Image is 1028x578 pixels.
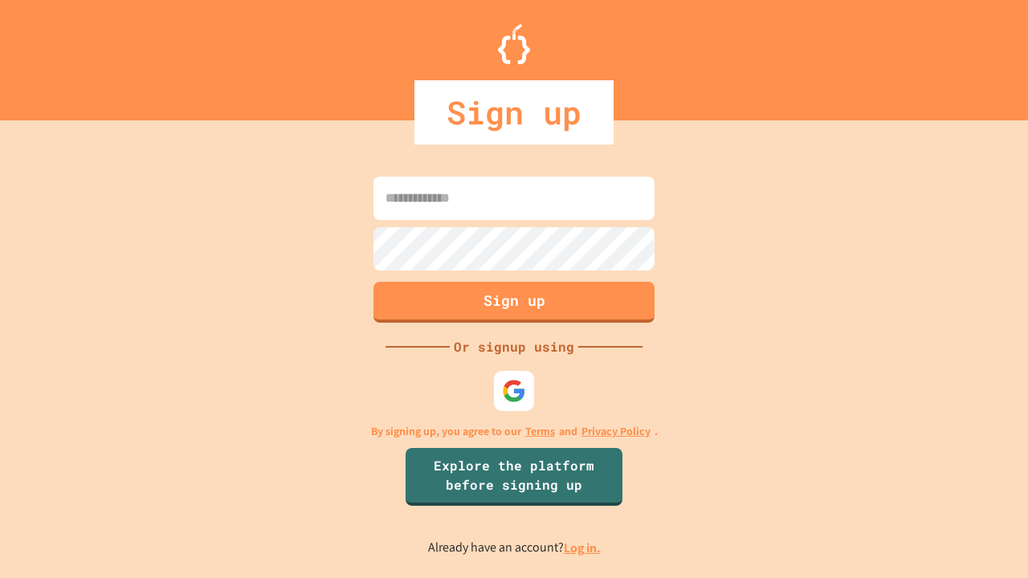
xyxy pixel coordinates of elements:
[428,538,601,558] p: Already have an account?
[371,423,658,440] p: By signing up, you agree to our and .
[450,337,578,356] div: Or signup using
[406,448,622,506] a: Explore the platform before signing up
[414,80,614,144] div: Sign up
[961,514,1012,562] iframe: chat widget
[373,282,655,323] button: Sign up
[581,423,651,440] a: Privacy Policy
[525,423,555,440] a: Terms
[564,539,601,556] a: Log in.
[895,444,1012,512] iframe: chat widget
[502,379,526,403] img: google-icon.svg
[498,24,530,64] img: Logo.svg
